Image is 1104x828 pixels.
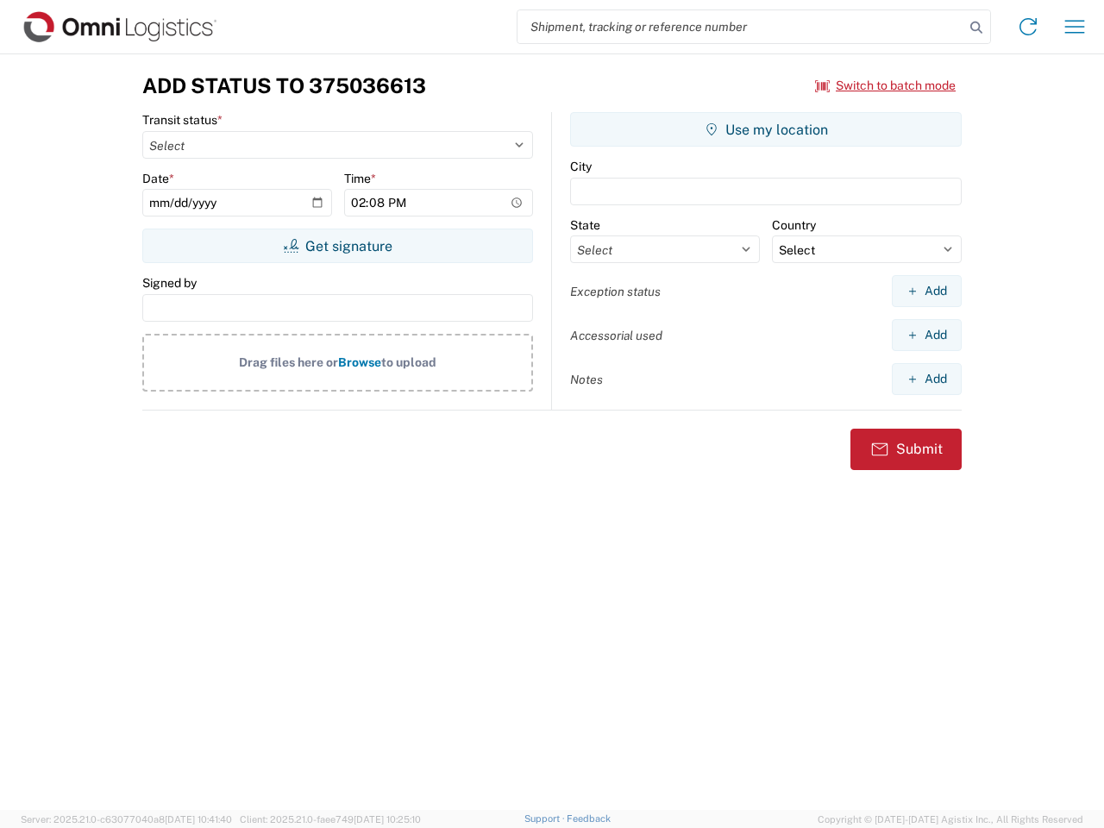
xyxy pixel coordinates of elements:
[142,275,197,291] label: Signed by
[570,328,662,343] label: Accessorial used
[239,355,338,369] span: Drag files here or
[142,171,174,186] label: Date
[892,275,962,307] button: Add
[850,429,962,470] button: Submit
[892,319,962,351] button: Add
[570,112,962,147] button: Use my location
[21,814,232,825] span: Server: 2025.21.0-c63077040a8
[338,355,381,369] span: Browse
[567,813,611,824] a: Feedback
[815,72,956,100] button: Switch to batch mode
[142,229,533,263] button: Get signature
[354,814,421,825] span: [DATE] 10:25:10
[240,814,421,825] span: Client: 2025.21.0-faee749
[818,812,1083,827] span: Copyright © [DATE]-[DATE] Agistix Inc., All Rights Reserved
[772,217,816,233] label: Country
[892,363,962,395] button: Add
[142,112,223,128] label: Transit status
[570,284,661,299] label: Exception status
[570,372,603,387] label: Notes
[165,814,232,825] span: [DATE] 10:41:40
[517,10,964,43] input: Shipment, tracking or reference number
[570,217,600,233] label: State
[142,73,426,98] h3: Add Status to 375036613
[344,171,376,186] label: Time
[381,355,436,369] span: to upload
[524,813,568,824] a: Support
[570,159,592,174] label: City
